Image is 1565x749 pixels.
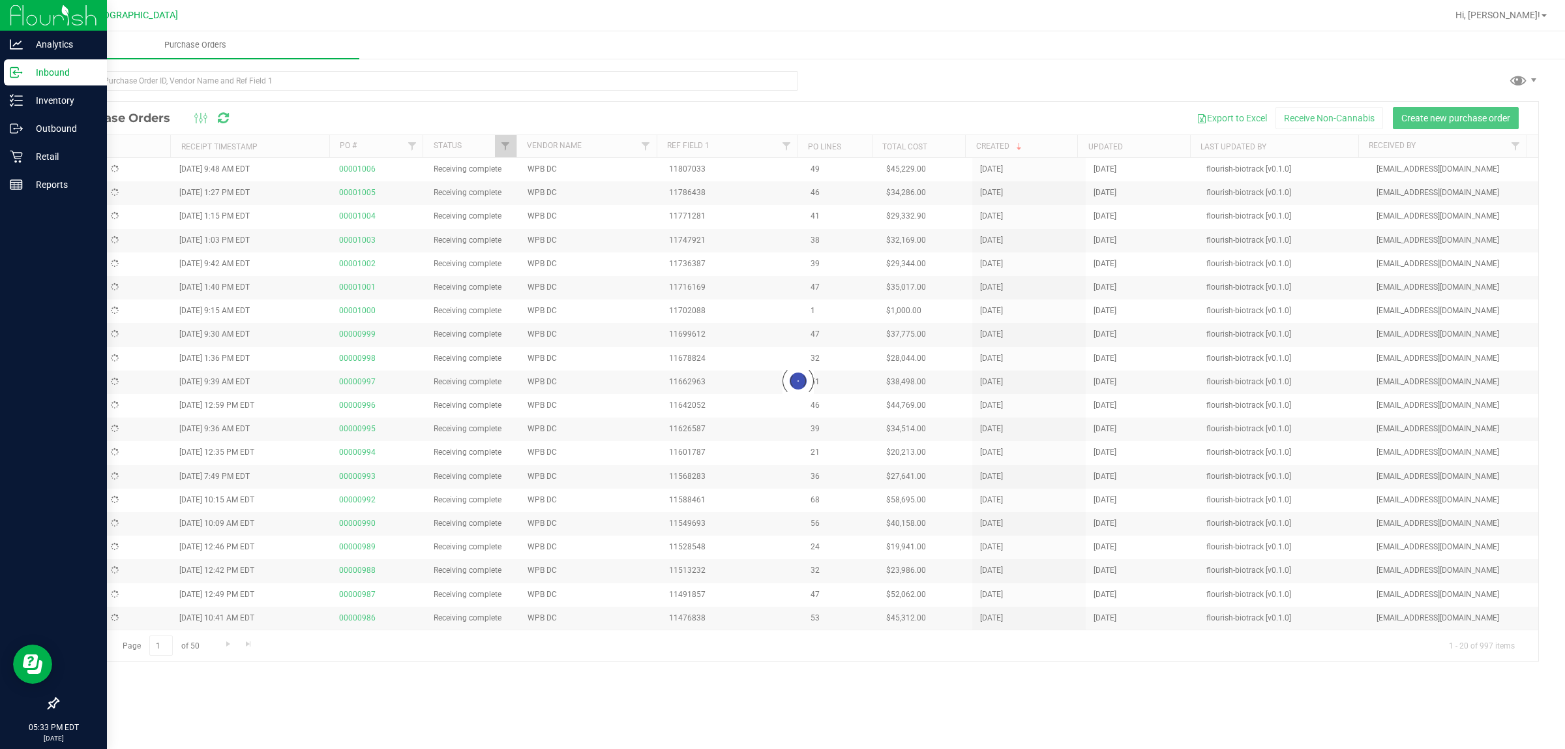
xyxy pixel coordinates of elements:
p: Reports [23,177,101,192]
p: Retail [23,149,101,164]
inline-svg: Inventory [10,94,23,107]
span: Purchase Orders [147,39,244,51]
p: Inventory [23,93,101,108]
input: Search Purchase Order ID, Vendor Name and Ref Field 1 [57,71,798,91]
span: Hi, [PERSON_NAME]! [1455,10,1540,20]
iframe: Resource center [13,645,52,684]
inline-svg: Reports [10,178,23,191]
span: [GEOGRAPHIC_DATA] [89,10,178,21]
inline-svg: Outbound [10,122,23,135]
p: Outbound [23,121,101,136]
p: Inbound [23,65,101,80]
p: [DATE] [6,733,101,743]
inline-svg: Analytics [10,38,23,51]
inline-svg: Inbound [10,66,23,79]
p: 05:33 PM EDT [6,722,101,733]
p: Analytics [23,37,101,52]
inline-svg: Retail [10,150,23,163]
a: Purchase Orders [31,31,359,59]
